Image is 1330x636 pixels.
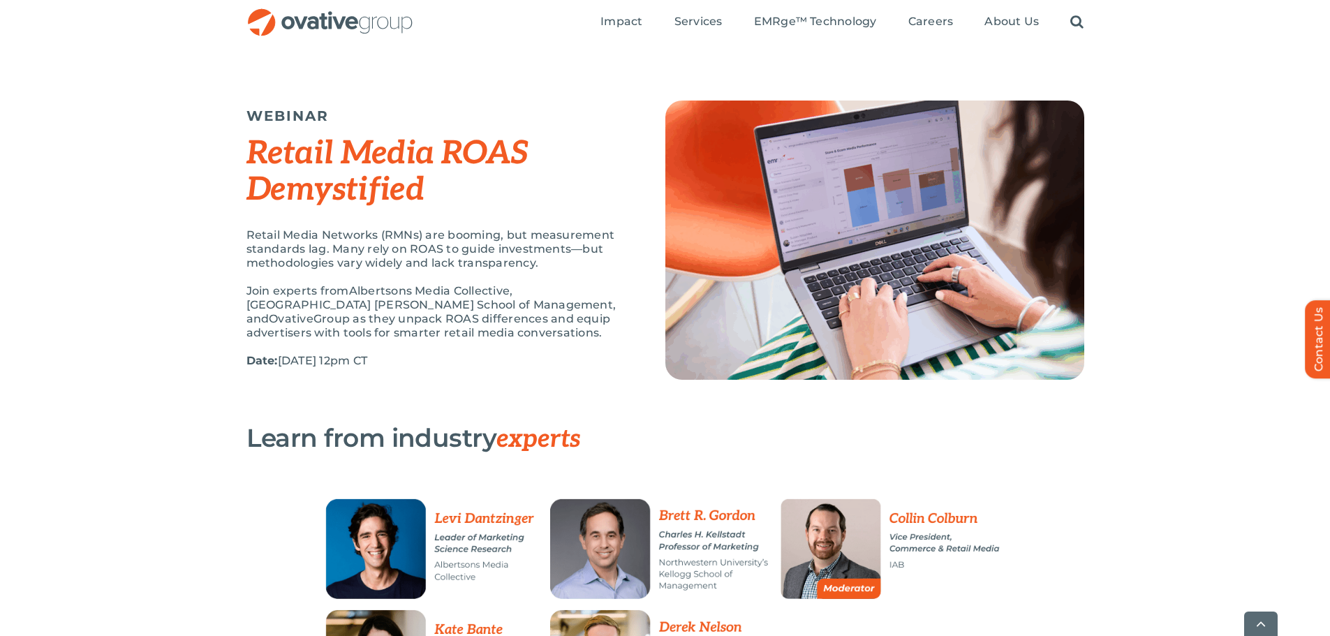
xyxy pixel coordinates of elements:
[754,15,877,29] span: EMRge™ Technology
[246,424,1014,453] h3: Learn from industry
[674,15,723,30] a: Services
[600,15,642,29] span: Impact
[246,7,414,20] a: OG_Full_horizontal_RGB
[908,15,954,30] a: Careers
[1070,15,1084,30] a: Search
[246,312,611,339] span: Group as they unpack ROAS differences and equip advertisers with tools for smarter retail media c...
[984,15,1039,29] span: About Us
[600,15,642,30] a: Impact
[908,15,954,29] span: Careers
[246,284,630,340] p: Join experts from
[984,15,1039,30] a: About Us
[246,108,630,124] h5: WEBINAR
[665,101,1084,380] img: Top Image (2)
[496,424,580,454] span: experts
[754,15,877,30] a: EMRge™ Technology
[246,354,630,368] p: [DATE] 12pm CT
[246,228,630,270] p: Retail Media Networks (RMNs) are booming, but measurement standards lag. Many rely on ROAS to gui...
[269,312,313,325] span: Ovative
[246,284,616,325] span: Albertsons Media Collective, [GEOGRAPHIC_DATA] [PERSON_NAME] School of Management, and
[674,15,723,29] span: Services
[246,354,278,367] strong: Date:
[246,134,529,209] em: Retail Media ROAS Demystified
